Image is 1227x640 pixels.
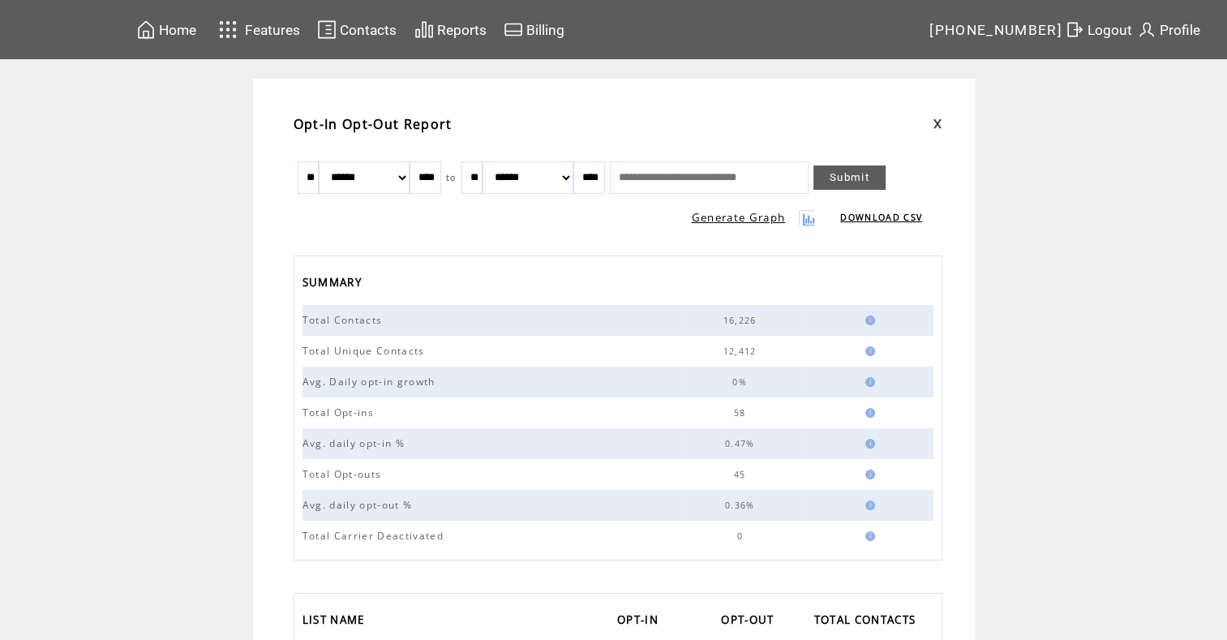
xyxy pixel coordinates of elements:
[1088,22,1132,38] span: Logout
[721,608,778,635] span: OPT-OUT
[302,271,366,298] span: SUMMARY
[1137,19,1156,40] img: profile.svg
[302,436,409,450] span: Avg. daily opt-in %
[340,22,397,38] span: Contacts
[860,470,875,479] img: help.gif
[1160,22,1200,38] span: Profile
[214,16,242,43] img: features.svg
[302,608,369,635] span: LIST NAME
[1065,19,1084,40] img: exit.svg
[617,608,667,635] a: OPT-IN
[929,22,1062,38] span: [PHONE_NUMBER]
[814,608,925,635] a: TOTAL CONTACTS
[860,346,875,356] img: help.gif
[134,17,199,42] a: Home
[1135,17,1203,42] a: Profile
[501,17,567,42] a: Billing
[814,608,920,635] span: TOTAL CONTACTS
[860,439,875,449] img: help.gif
[1062,17,1135,42] a: Logout
[723,346,761,357] span: 12,412
[136,19,156,40] img: home.svg
[725,500,759,511] span: 0.36%
[294,115,453,133] span: Opt-In Opt-Out Report
[723,315,761,326] span: 16,226
[860,531,875,541] img: help.gif
[692,210,786,225] a: Generate Graph
[437,22,487,38] span: Reports
[860,500,875,510] img: help.gif
[504,19,523,40] img: creidtcard.svg
[721,608,782,635] a: OPT-OUT
[302,406,378,419] span: Total Opt-ins
[813,165,886,190] a: Submit
[412,17,489,42] a: Reports
[414,19,434,40] img: chart.svg
[736,530,746,542] span: 0
[617,608,663,635] span: OPT-IN
[159,22,196,38] span: Home
[302,344,429,358] span: Total Unique Contacts
[732,376,751,388] span: 0%
[860,408,875,418] img: help.gif
[840,212,922,223] a: DOWNLOAD CSV
[860,316,875,325] img: help.gif
[302,313,387,327] span: Total Contacts
[315,17,399,42] a: Contacts
[317,19,337,40] img: contacts.svg
[446,172,457,183] span: to
[302,375,440,389] span: Avg. Daily opt-in growth
[734,407,750,419] span: 58
[302,467,386,481] span: Total Opt-outs
[860,377,875,387] img: help.gif
[302,608,373,635] a: LIST NAME
[526,22,564,38] span: Billing
[302,529,448,543] span: Total Carrier Deactivated
[725,438,759,449] span: 0.47%
[245,22,300,38] span: Features
[302,498,417,512] span: Avg. daily opt-out %
[212,14,303,45] a: Features
[734,469,750,480] span: 45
